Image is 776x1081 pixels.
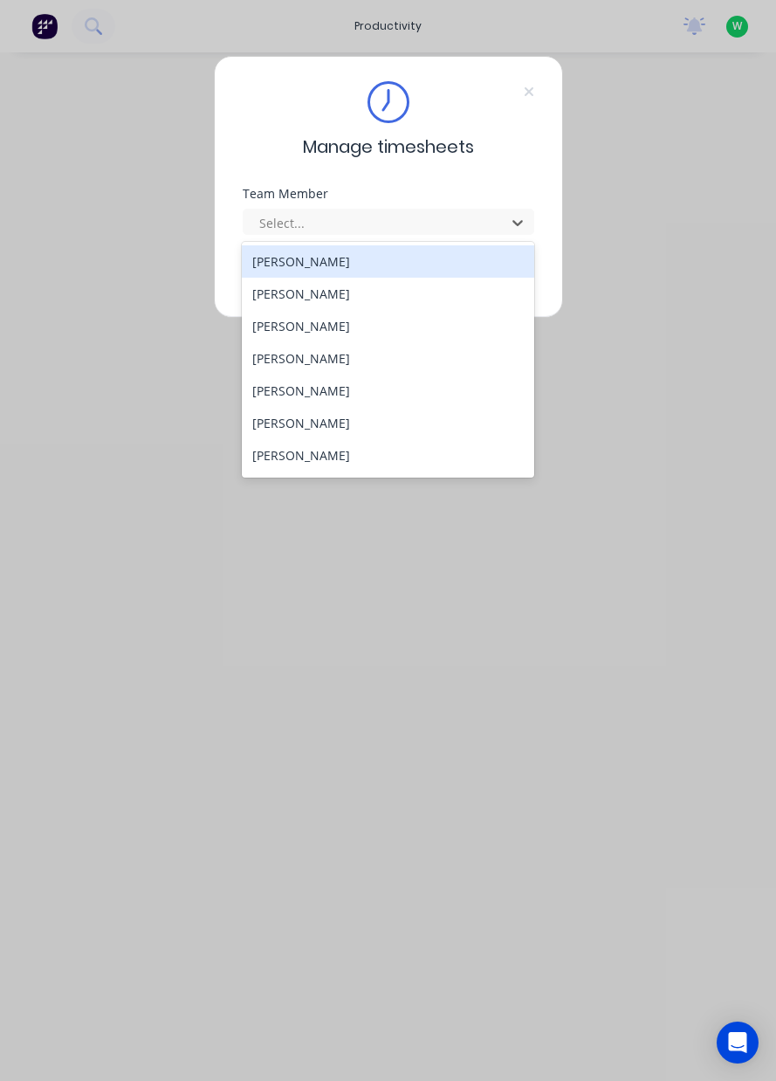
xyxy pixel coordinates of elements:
[242,375,534,407] div: [PERSON_NAME]
[242,245,534,278] div: [PERSON_NAME]
[242,439,534,472] div: [PERSON_NAME]
[242,342,534,375] div: [PERSON_NAME]
[242,310,534,342] div: [PERSON_NAME]
[242,472,534,504] div: [PERSON_NAME]
[717,1022,759,1064] div: Open Intercom Messenger
[242,278,534,310] div: [PERSON_NAME]
[242,407,534,439] div: [PERSON_NAME]
[243,188,534,200] div: Team Member
[303,134,474,160] span: Manage timesheets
